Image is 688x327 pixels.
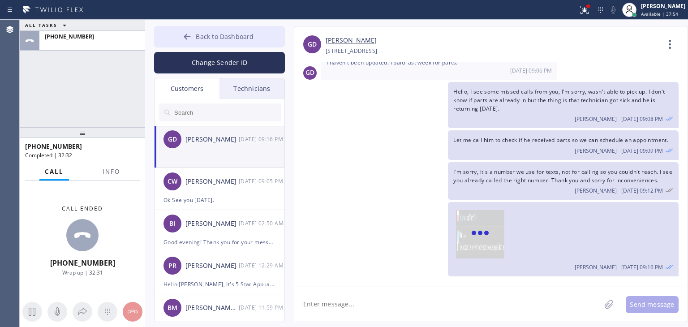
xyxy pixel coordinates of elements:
[123,302,142,322] button: Hang up
[326,35,377,46] a: [PERSON_NAME]
[173,103,281,121] input: Search
[168,303,177,313] span: BM
[25,22,57,28] span: ALL TASKS
[163,279,275,289] div: Hello [PERSON_NAME], It's 5 Star Appliance Repair about your [DATE] appointment. We are sorry but...
[62,269,103,276] span: Wrap up | 32:31
[626,296,679,313] button: Send message
[185,134,239,145] div: [PERSON_NAME]
[239,302,285,313] div: 10/06/2025 9:59 AM
[621,263,663,271] span: [DATE] 09:16 PM
[155,78,219,99] div: Customers
[621,187,663,194] span: [DATE] 09:12 PM
[575,115,617,123] span: [PERSON_NAME]
[47,302,67,322] button: Mute
[575,147,617,155] span: [PERSON_NAME]
[641,2,685,10] div: [PERSON_NAME]
[448,202,679,276] div: 10/07/2025 9:16 AM
[168,176,177,187] span: CW
[25,151,72,159] span: Completed | 32:32
[239,134,285,144] div: 10/07/2025 9:16 AM
[185,303,239,313] div: [PERSON_NAME] Mr
[453,88,665,112] span: Hello, I see some missed calls from you, I'm sorry, wasn't able to pick up. I don't know if parts...
[103,168,120,176] span: Info
[327,59,457,66] span: I haven't been updated. I paid last week for parts.
[163,237,275,247] div: Good evening! Thank you for your message you definitely can send me a check to [PERSON_NAME] [STR...
[185,219,239,229] div: [PERSON_NAME]
[641,11,678,17] span: Available | 37:54
[239,260,285,271] div: 10/06/2025 9:29 AM
[50,258,115,268] span: [PHONE_NUMBER]
[154,26,285,47] button: Back to Dashboard
[163,195,275,205] div: Ok See you [DATE].
[169,219,175,229] span: BI
[185,261,239,271] div: [PERSON_NAME]
[326,46,377,56] div: [STREET_ADDRESS]
[305,68,314,78] span: GD
[168,134,177,145] span: GD
[239,176,285,186] div: 10/07/2025 9:05 AM
[45,33,94,40] span: [PHONE_NUMBER]
[448,82,679,129] div: 10/07/2025 9:08 AM
[45,168,64,176] span: Call
[575,187,617,194] span: [PERSON_NAME]
[239,218,285,228] div: 10/06/2025 9:50 AM
[20,20,75,30] button: ALL TASKS
[308,39,317,50] span: GD
[22,302,42,322] button: Hold Customer
[196,32,254,41] span: Back to Dashboard
[510,67,552,74] span: [DATE] 09:06 PM
[448,130,679,159] div: 10/07/2025 9:09 AM
[448,162,679,200] div: 10/07/2025 9:12 AM
[168,261,176,271] span: PR
[453,168,672,184] span: I'm sorry, it's a number we use for texts, not for calling so you couldn't reach. I see you alrea...
[219,78,284,99] div: Technicians
[185,176,239,187] div: [PERSON_NAME]
[98,302,117,322] button: Open dialpad
[73,302,92,322] button: Open directory
[154,52,285,73] button: Change Sender ID
[321,53,557,80] div: 10/07/2025 9:06 AM
[25,142,82,151] span: [PHONE_NUMBER]
[62,205,103,212] span: Call ended
[39,163,69,181] button: Call
[453,136,668,144] span: Let me call him to check if he received parts so we can schedule an appointment.
[621,115,663,123] span: [DATE] 09:08 PM
[97,163,125,181] button: Info
[575,263,617,271] span: [PERSON_NAME]
[621,147,663,155] span: [DATE] 09:09 PM
[607,4,619,16] button: Mute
